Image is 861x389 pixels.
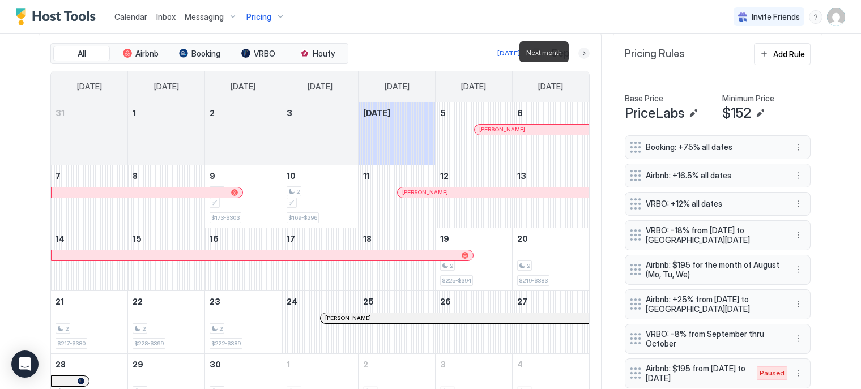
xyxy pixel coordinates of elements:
[646,294,781,314] span: Airbnb: +25% from [DATE] to [GEOGRAPHIC_DATA][DATE]
[128,102,205,165] td: September 1, 2025
[646,170,781,181] span: Airbnb: +16.5% all dates
[526,48,562,57] span: Next month
[171,46,228,62] button: Booking
[363,297,374,306] span: 25
[128,354,204,375] a: September 29, 2025
[519,277,548,284] span: $219-$383
[288,214,317,221] span: $169-$296
[282,290,359,353] td: September 24, 2025
[436,102,512,123] a: September 5, 2025
[359,354,435,375] a: October 2, 2025
[436,165,513,228] td: September 12, 2025
[625,93,663,104] span: Base Price
[128,290,205,353] td: September 22, 2025
[65,325,69,332] span: 2
[57,340,86,347] span: $217-$380
[219,71,267,102] a: Tuesday
[461,82,486,92] span: [DATE]
[517,297,527,306] span: 27
[359,228,435,249] a: September 18, 2025
[359,102,436,165] td: September 4, 2025
[792,297,805,311] button: More options
[792,169,805,182] div: menu
[646,199,781,209] span: VRBO: +12% all dates
[760,368,785,378] span: Paused
[56,108,65,118] span: 31
[646,260,781,280] span: Airbnb: $195 for the month of August (Mo, Tu, We)
[210,297,220,306] span: 23
[231,82,255,92] span: [DATE]
[513,228,589,249] a: September 20, 2025
[133,171,138,181] span: 8
[646,329,781,349] span: VRBO: -8% from September thru October
[440,171,449,181] span: 12
[809,10,822,24] div: menu
[156,11,176,23] a: Inbox
[204,165,282,228] td: September 9, 2025
[205,354,282,375] a: September 30, 2025
[646,142,781,152] span: Booking: +75% all dates
[385,82,410,92] span: [DATE]
[53,46,110,62] button: All
[56,360,66,369] span: 28
[114,12,147,22] span: Calendar
[204,102,282,165] td: September 2, 2025
[479,126,584,133] div: [PERSON_NAME]
[289,46,346,62] button: Houfy
[625,48,685,61] span: Pricing Rules
[282,102,359,123] a: September 3, 2025
[156,12,176,22] span: Inbox
[440,360,446,369] span: 3
[792,140,805,154] div: menu
[282,228,359,290] td: September 17, 2025
[313,49,335,59] span: Houfy
[287,360,290,369] span: 1
[359,165,435,186] a: September 11, 2025
[287,297,297,306] span: 24
[436,291,512,312] a: September 26, 2025
[51,102,128,165] td: August 31, 2025
[134,340,164,347] span: $228-$399
[287,108,292,118] span: 3
[287,171,296,181] span: 10
[363,108,390,118] span: [DATE]
[11,350,39,378] div: Open Intercom Messenger
[496,46,522,60] button: [DATE]
[363,171,370,181] span: 11
[282,165,359,228] td: September 10, 2025
[773,48,805,60] div: Add Rule
[359,165,436,228] td: September 11, 2025
[51,165,128,228] td: September 7, 2025
[282,228,359,249] a: September 17, 2025
[133,108,136,118] span: 1
[363,360,368,369] span: 2
[436,228,512,249] a: September 19, 2025
[282,165,359,186] a: September 10, 2025
[133,297,143,306] span: 22
[56,297,64,306] span: 21
[512,290,589,353] td: September 27, 2025
[792,297,805,311] div: menu
[254,49,275,59] span: VRBO
[135,49,159,59] span: Airbnb
[687,106,700,120] button: Edit
[792,366,805,380] div: menu
[440,234,449,243] span: 19
[205,165,282,186] a: September 9, 2025
[373,71,421,102] a: Thursday
[517,108,523,118] span: 6
[359,228,436,290] td: September 18, 2025
[51,165,127,186] a: September 7, 2025
[211,214,240,221] span: $173-$303
[512,102,589,165] td: September 6, 2025
[51,290,128,353] td: September 21, 2025
[578,48,590,59] button: Next month
[205,228,282,249] a: September 16, 2025
[513,354,589,375] a: October 4, 2025
[450,71,497,102] a: Friday
[211,340,241,347] span: $222-$389
[363,234,372,243] span: 18
[282,102,359,165] td: September 3, 2025
[527,71,574,102] a: Saturday
[359,291,435,312] a: September 25, 2025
